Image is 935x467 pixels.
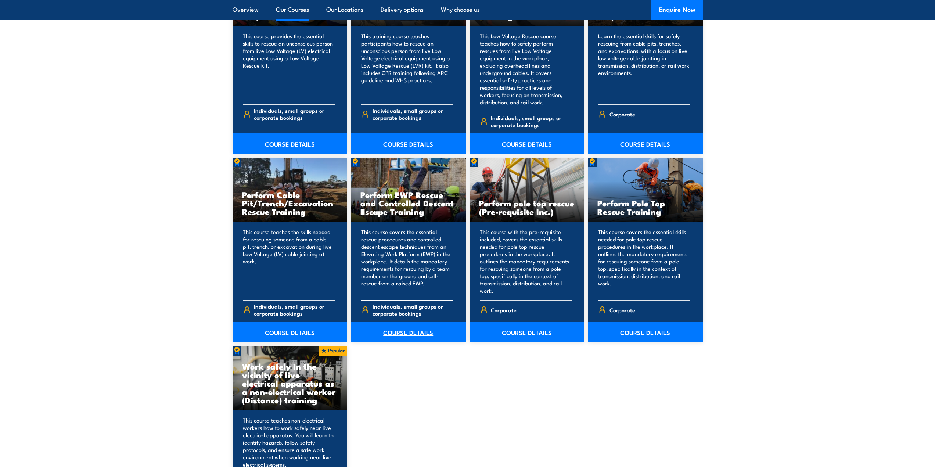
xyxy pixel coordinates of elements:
a: COURSE DETAILS [588,133,703,154]
h3: Perform pole top rescue (Pre-requisite Inc.) [479,199,575,216]
span: Individuals, small groups or corporate bookings [373,303,453,317]
p: This course teaches the skills needed for rescuing someone from a cable pit, trench, or excavatio... [243,228,335,294]
p: This course provides the essential skills to rescue an unconscious person from live Low Voltage (... [243,32,335,98]
p: This training course teaches participants how to rescue an unconscious person from live Low Volta... [361,32,453,98]
p: This Low Voltage Rescue course teaches how to safely perform rescues from live Low Voltage equipm... [480,32,572,106]
a: COURSE DETAILS [233,322,348,342]
a: COURSE DETAILS [351,133,466,154]
span: Individuals, small groups or corporate bookings [254,303,335,317]
span: Individuals, small groups or corporate bookings [254,107,335,121]
p: This course with the pre-requisite included, covers the essential skills needed for pole top resc... [480,228,572,294]
a: COURSE DETAILS [351,322,466,342]
span: Individuals, small groups or corporate bookings [373,107,453,121]
h3: Perform Cable Pit/Trench/Excavation Rescue Training [242,190,338,216]
span: Corporate [491,304,517,316]
a: COURSE DETAILS [470,322,585,342]
a: COURSE DETAILS [588,322,703,342]
h3: Perform EWP Rescue and Controlled Descent Escape Training [360,190,456,216]
a: COURSE DETAILS [470,133,585,154]
p: Learn the essential skills for safely rescuing from cable pits, trenches, and excavations, with a... [598,32,690,98]
h3: Work safely in the vicinity of live electrical apparatus as a non-electrical worker (Distance) tr... [242,362,338,404]
h3: Low Voltage Rescue Training [479,3,575,20]
h3: Perform Pole Top Rescue Training [597,199,693,216]
p: This course covers the essential rescue procedures and controlled descent escape techniques from ... [361,228,453,294]
p: This course covers the essential skills needed for pole top rescue procedures in the workplace. I... [598,228,690,294]
span: Corporate [609,304,635,316]
a: COURSE DETAILS [233,133,348,154]
span: Individuals, small groups or corporate bookings [491,114,572,128]
span: Corporate [609,108,635,120]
